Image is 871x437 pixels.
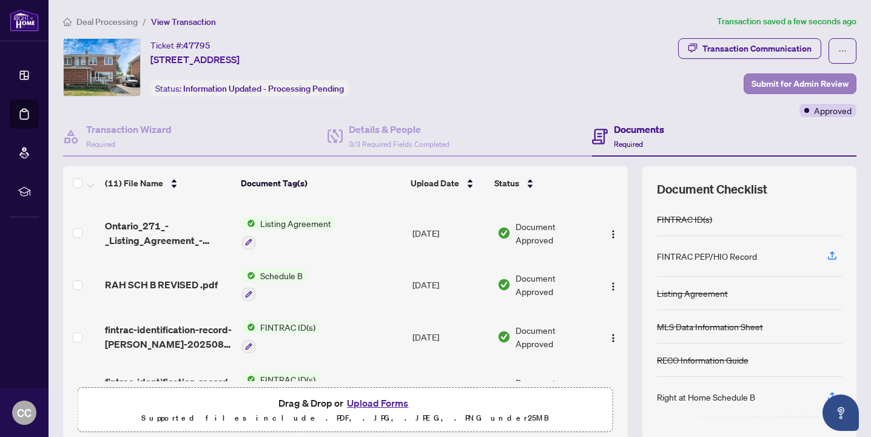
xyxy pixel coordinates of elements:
[86,411,605,425] p: Supported files include .PDF, .JPG, .JPEG, .PNG under 25 MB
[408,311,492,363] td: [DATE]
[814,104,852,117] span: Approved
[255,269,308,282] span: Schedule B
[497,278,511,291] img: Document Status
[100,166,236,200] th: (11) File Name
[604,223,623,243] button: Logo
[349,122,449,137] h4: Details & People
[717,15,856,29] article: Transaction saved a few seconds ago
[150,80,349,97] div: Status:
[255,373,320,386] span: FINTRAC ID(s)
[242,217,255,230] img: Status Icon
[494,177,519,190] span: Status
[516,220,593,246] span: Document Approved
[516,324,593,350] span: Document Approved
[78,388,613,433] span: Drag & Drop orUpload FormsSupported files include .PDF, .JPG, .JPEG, .PNG under25MB
[242,217,336,249] button: Status IconListing Agreement
[657,286,728,300] div: Listing Agreement
[408,363,492,415] td: [DATE]
[63,18,72,26] span: home
[604,275,623,294] button: Logo
[105,177,163,190] span: (11) File Name
[614,122,664,137] h4: Documents
[657,390,755,404] div: Right at Home Schedule B
[105,374,232,404] span: fintrac-identification-record-[PERSON_NAME]-20250808-123929.pdf
[255,217,336,230] span: Listing Agreement
[242,320,320,353] button: Status IconFINTRAC ID(s)
[150,38,210,52] div: Ticket #:
[242,373,255,386] img: Status Icon
[657,212,712,226] div: FINTRAC ID(s)
[408,207,492,259] td: [DATE]
[242,269,308,302] button: Status IconSchedule B
[278,395,412,411] span: Drag & Drop or
[242,373,320,405] button: Status IconFINTRAC ID(s)
[349,140,449,149] span: 3/3 Required Fields Completed
[497,226,511,240] img: Document Status
[343,395,412,411] button: Upload Forms
[105,277,218,292] span: RAH SCH B REVISED .pdf
[151,16,216,27] span: View Transaction
[516,271,593,298] span: Document Approved
[408,259,492,311] td: [DATE]
[838,47,847,55] span: ellipsis
[516,376,593,402] span: Document Approved
[752,74,849,93] span: Submit for Admin Review
[183,40,210,51] span: 47795
[657,181,767,198] span: Document Checklist
[822,395,859,431] button: Open asap
[614,140,643,149] span: Required
[242,320,255,334] img: Status Icon
[236,166,406,200] th: Document Tag(s)
[143,15,146,29] li: /
[657,353,748,367] div: RECO Information Guide
[105,218,232,248] span: Ontario_271_-_Listing_Agreement_-_Seller_Designated_Representation_Agreement__9.pdf
[86,122,172,137] h4: Transaction Wizard
[183,83,344,94] span: Information Updated - Processing Pending
[411,177,459,190] span: Upload Date
[64,39,140,96] img: IMG-C12334017_1.jpg
[406,166,489,200] th: Upload Date
[608,282,618,291] img: Logo
[657,249,757,263] div: FINTRAC PEP/HIO Record
[489,166,594,200] th: Status
[702,39,812,58] div: Transaction Communication
[678,38,821,59] button: Transaction Communication
[76,16,138,27] span: Deal Processing
[10,9,39,32] img: logo
[242,269,255,282] img: Status Icon
[150,52,240,67] span: [STREET_ADDRESS]
[255,320,320,334] span: FINTRAC ID(s)
[497,330,511,344] img: Document Status
[657,320,763,333] div: MLS Data Information Sheet
[86,140,115,149] span: Required
[608,229,618,239] img: Logo
[604,327,623,347] button: Logo
[105,322,232,351] span: fintrac-identification-record-[PERSON_NAME]-20250808-124358.pdf
[17,404,32,421] span: CC
[608,333,618,343] img: Logo
[744,73,856,94] button: Submit for Admin Review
